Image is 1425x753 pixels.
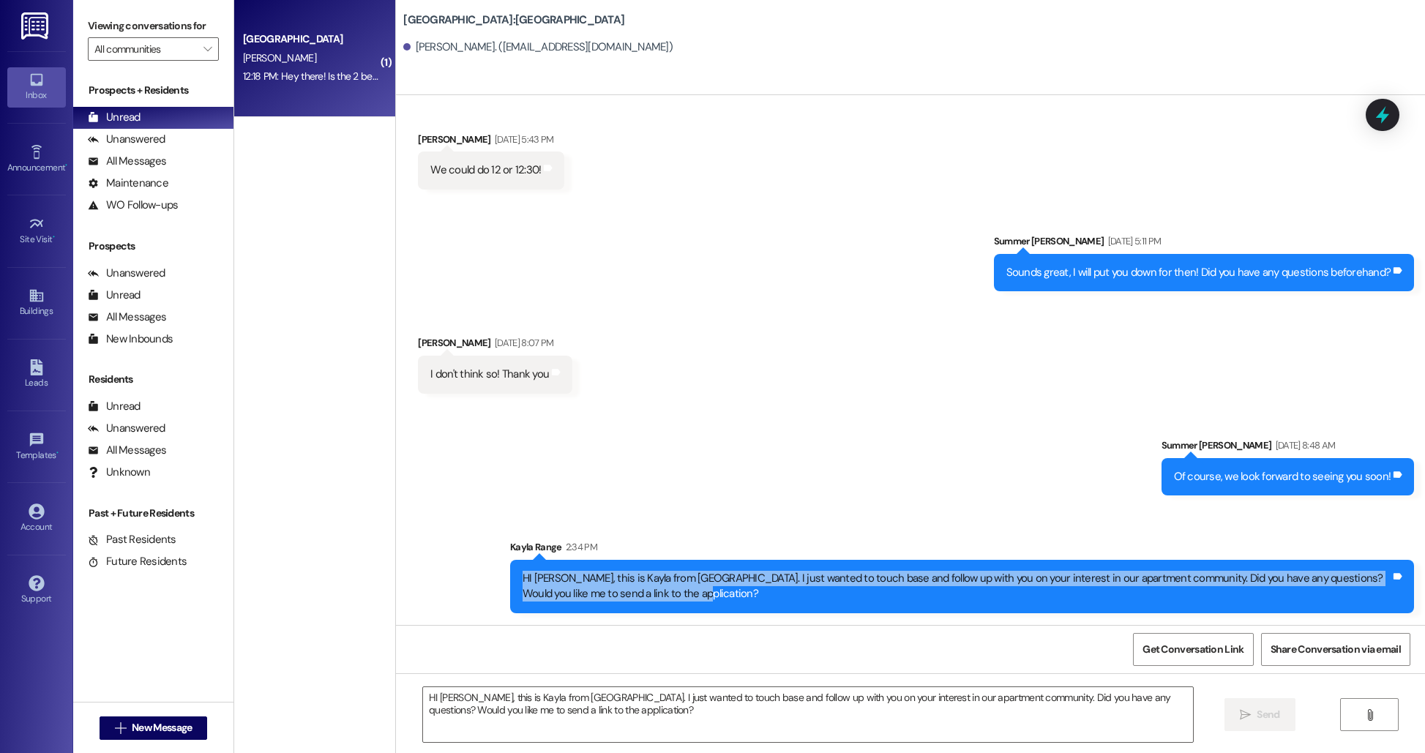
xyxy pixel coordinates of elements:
div: WO Follow-ups [88,198,178,213]
div: Summer [PERSON_NAME] [1162,438,1415,458]
div: Future Residents [88,554,187,569]
a: Leads [7,355,66,394]
span: Send [1257,707,1279,722]
div: [DATE] 8:48 AM [1272,438,1336,453]
div: Past Residents [88,532,176,547]
div: [GEOGRAPHIC_DATA] [243,31,378,47]
div: Of course, we look forward to seeing you soon! [1174,469,1391,484]
div: [DATE] 5:11 PM [1104,233,1162,249]
label: Viewing conversations for [88,15,219,37]
div: 2:34 PM [562,539,597,555]
span: • [56,448,59,458]
img: ResiDesk Logo [21,12,51,40]
div: Unanswered [88,132,165,147]
span: • [53,232,55,242]
span: New Message [132,720,192,735]
div: Prospects + Residents [73,83,233,98]
button: Share Conversation via email [1261,633,1410,666]
div: Unknown [88,465,150,480]
div: Unanswered [88,421,165,436]
div: Unread [88,110,141,125]
div: Kayla Range [510,539,1414,560]
div: [PERSON_NAME] [418,132,564,152]
div: [PERSON_NAME]. ([EMAIL_ADDRESS][DOMAIN_NAME]) [403,40,673,55]
div: 12:18 PM: Hey there! Is the 2 bed 2 bath one with a garage? I was hoping for one with the garage! [243,70,651,83]
a: Inbox [7,67,66,107]
div: [DATE] 5:43 PM [491,132,554,147]
i:  [115,722,126,734]
a: Account [7,499,66,539]
div: Sounds great, I will put you down for then! Did you have any questions beforehand? [1006,265,1391,280]
div: We could do 12 or 12:30! [430,162,541,178]
div: Prospects [73,239,233,254]
b: [GEOGRAPHIC_DATA]: [GEOGRAPHIC_DATA] [403,12,624,28]
div: Unread [88,399,141,414]
div: Summer [PERSON_NAME] [994,233,1415,254]
button: Get Conversation Link [1133,633,1253,666]
span: • [65,160,67,171]
div: Unanswered [88,266,165,281]
a: Site Visit • [7,211,66,251]
i:  [1364,709,1375,721]
a: Buildings [7,283,66,323]
a: Support [7,571,66,610]
div: All Messages [88,310,166,325]
div: Past + Future Residents [73,506,233,521]
div: All Messages [88,443,166,458]
span: [PERSON_NAME] [243,51,316,64]
span: Get Conversation Link [1142,642,1243,657]
div: All Messages [88,154,166,169]
i:  [1240,709,1251,721]
div: I don't think so! Thank you [430,367,549,382]
span: Share Conversation via email [1271,642,1401,657]
div: [DATE] 8:07 PM [491,335,554,351]
a: Templates • [7,427,66,467]
div: Maintenance [88,176,168,191]
div: Residents [73,372,233,387]
div: HI [PERSON_NAME], this is Kayla from [GEOGRAPHIC_DATA]. I just wanted to touch base and follow up... [523,571,1391,602]
i:  [203,43,212,55]
div: Unread [88,288,141,303]
button: New Message [100,716,208,740]
div: New Inbounds [88,331,173,347]
div: [PERSON_NAME] [418,335,572,356]
button: Send [1224,698,1295,731]
input: All communities [94,37,195,61]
